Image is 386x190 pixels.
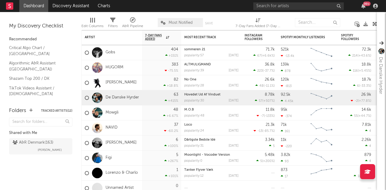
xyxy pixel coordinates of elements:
[354,174,371,178] div: ( )
[163,84,178,88] div: +18.8 %
[258,129,262,133] span: -13
[184,78,196,81] a: No One
[176,138,178,142] div: 6
[184,144,204,148] div: popularity: 31
[264,84,274,88] span: -11.1 %
[106,110,119,115] a: Mowgli
[263,99,274,103] span: +507 %
[184,138,215,142] a: Dårligste Bedste Idé
[308,166,335,181] svg: Chart title
[341,34,362,41] div: Spotify Followers
[106,50,115,55] a: Gobs
[184,123,192,126] a: Loco
[281,93,290,97] div: 92.5k
[281,159,289,163] div: 93
[281,168,287,172] div: 873
[184,138,239,142] div: Dårligste Bedste Idé
[106,95,139,100] a: De Danske Hyrder
[9,118,72,126] input: Search for folders...
[362,138,371,142] div: 2.26k
[281,114,292,118] div: -374
[266,48,275,51] div: 71.7k
[257,69,263,73] span: 223
[254,129,275,133] div: ( )
[361,4,365,8] button: 99+
[106,155,112,160] a: Figi
[9,85,66,97] a: TikTok Videos Assistant / [DEMOGRAPHIC_DATA]
[106,170,138,176] a: Lorenzo & Charlo
[245,34,266,41] div: Instagram Followers
[85,36,130,39] div: Artist
[253,69,275,73] div: ( )
[353,84,371,88] div: ( )
[265,153,275,157] div: 5.48k
[163,114,178,118] div: +6.67 %
[9,23,72,30] div: My Discovery Checklist
[253,2,344,10] input: Search for artists
[369,160,371,163] span: 4
[351,99,371,103] div: ( )
[184,84,204,87] div: popularity: 28
[259,99,262,103] span: 57
[236,23,281,30] div: 7-Day Fans Added (7-Day Fans Added)
[363,2,371,6] div: 99 +
[165,69,178,73] div: -75.5 %
[164,129,178,133] div: -60.2 %
[9,60,66,72] a: Algorithmic A&R Assistant ([GEOGRAPHIC_DATA])
[369,145,371,148] span: 4
[348,54,371,58] div: ( )
[229,144,239,148] div: [DATE]
[308,75,335,90] svg: Chart title
[122,23,143,30] div: A&R Pipeline
[171,48,178,51] div: 404
[9,75,66,82] a: Shazam Top 200 / DK
[264,69,274,73] span: -37.7 %
[362,78,371,82] div: 18.7k
[354,114,358,118] span: 55
[174,93,178,97] div: 63
[184,54,204,57] div: popularity: 57
[281,129,290,133] div: 161
[362,63,371,67] div: 18.8k
[265,93,275,97] div: 8.78k
[184,36,229,39] div: Most Recent Track
[359,69,370,73] span: +5.45 %
[184,159,202,163] div: popularity: 0
[281,108,287,112] div: 95k
[377,57,384,94] div: De Danske Hyrder
[173,108,178,112] div: 48
[263,129,274,133] span: -85.7 %
[174,123,178,127] div: 37
[369,129,371,133] span: 4
[273,145,275,148] span: 5
[184,48,239,51] div: sommeren 21
[229,174,239,178] div: [DATE]
[184,99,204,102] div: popularity: 30
[262,54,274,58] span: +6.6k %
[265,138,275,142] div: 3.34k
[108,23,118,30] div: Filters
[358,175,359,178] span: 1
[184,63,211,66] a: ALTMULIGMAND
[263,160,274,163] span: +200 %
[41,109,72,112] button: Tracked Artists(12)
[165,174,178,178] div: +101 %
[349,69,371,73] div: ( )
[164,159,178,163] div: +267 %
[229,54,239,57] div: [DATE]
[229,84,239,87] div: [DATE]
[145,34,164,41] span: 7-Day Fans Added
[81,15,103,33] div: Edit Columns
[184,168,213,172] a: Tanker Flyver Væk
[9,45,66,57] a: Critical Algo Chart / [GEOGRAPHIC_DATA]
[281,78,289,82] div: 120k
[281,63,289,67] div: 139k
[106,125,118,130] a: NAVID
[361,93,371,97] div: 26.9k
[265,114,274,118] span: -133 %
[9,107,26,114] div: Folders
[281,54,294,58] div: -13.4k
[362,108,371,112] div: 14.6k
[281,84,292,88] div: -813
[176,184,178,188] div: 0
